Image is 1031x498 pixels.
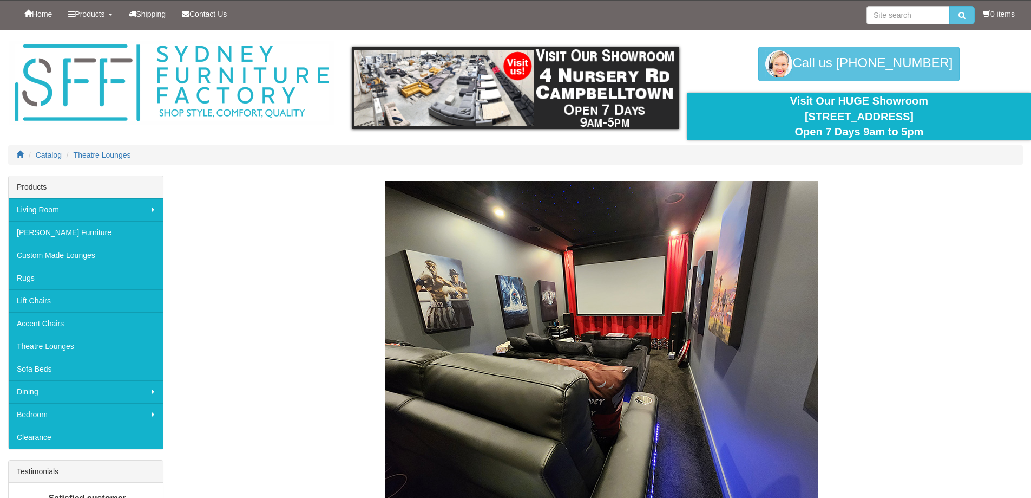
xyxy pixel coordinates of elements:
img: showroom.gif [352,47,679,129]
a: Catalog [36,151,62,159]
a: Dining [9,380,163,403]
a: Contact Us [174,1,235,28]
a: Sofa Beds [9,358,163,380]
a: Rugs [9,267,163,289]
a: Clearance [9,426,163,449]
input: Site search [866,6,949,24]
a: Accent Chairs [9,312,163,335]
a: Products [60,1,120,28]
a: [PERSON_NAME] Furniture [9,221,163,244]
img: Sydney Furniture Factory [9,41,334,125]
span: Home [32,10,52,18]
div: Visit Our HUGE Showroom [STREET_ADDRESS] Open 7 Days 9am to 5pm [695,93,1023,140]
a: Theatre Lounges [9,335,163,358]
li: 0 items [983,9,1015,20]
a: Home [16,1,60,28]
a: Living Room [9,198,163,221]
span: Shipping [136,10,166,18]
span: Contact Us [189,10,227,18]
span: Products [75,10,104,18]
a: Theatre Lounges [74,151,131,159]
a: Bedroom [9,403,163,426]
div: Products [9,176,163,198]
a: Lift Chairs [9,289,163,312]
a: Custom Made Lounges [9,244,163,267]
div: Testimonials [9,461,163,483]
a: Shipping [121,1,174,28]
